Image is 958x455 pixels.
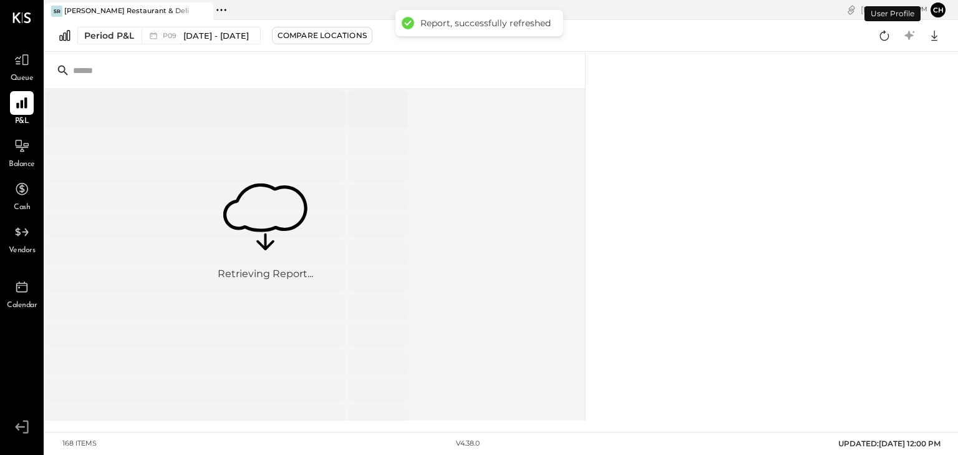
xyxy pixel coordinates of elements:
[272,27,372,44] button: Compare Locations
[1,134,43,170] a: Balance
[9,245,36,257] span: Vendors
[77,27,261,44] button: Period P&L P09[DATE] - [DATE]
[1,48,43,84] a: Queue
[7,300,37,311] span: Calendar
[218,268,313,282] div: Retrieving Report...
[64,6,189,16] div: [PERSON_NAME] Restaurant & Deli
[917,5,927,14] span: pm
[62,439,97,449] div: 168 items
[15,116,29,127] span: P&L
[51,6,62,17] div: SR
[838,439,941,448] span: UPDATED: [DATE] 12:00 PM
[420,17,551,29] div: Report, successfully refreshed
[1,220,43,257] a: Vendors
[890,4,915,16] span: 12 : 00
[861,4,927,16] div: [DATE]
[1,275,43,311] a: Calendar
[845,3,858,16] div: copy link
[1,91,43,127] a: P&L
[931,2,946,17] button: ch
[456,439,480,449] div: v 4.38.0
[14,202,30,213] span: Cash
[11,73,34,84] span: Queue
[9,159,35,170] span: Balance
[278,30,367,41] div: Compare Locations
[163,32,180,39] span: P09
[864,6,921,21] div: User Profile
[84,29,134,42] div: Period P&L
[183,30,249,42] span: [DATE] - [DATE]
[1,177,43,213] a: Cash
